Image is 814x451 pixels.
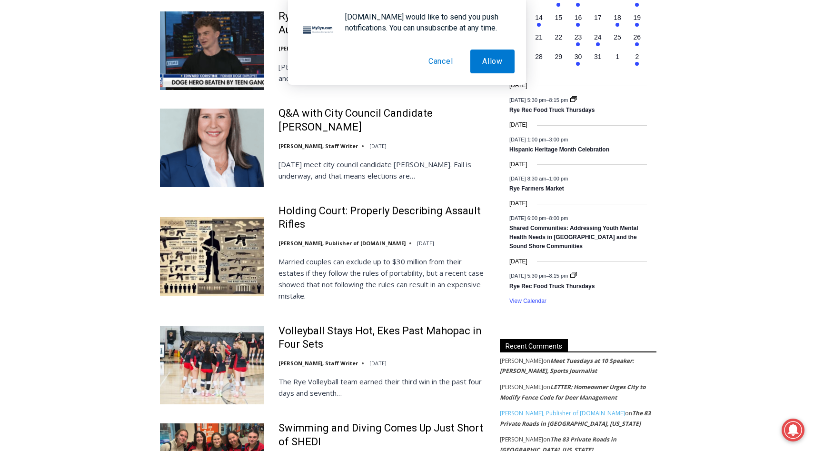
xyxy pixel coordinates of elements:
[549,136,568,142] span: 3:00 pm
[509,120,527,130] time: [DATE]
[369,360,387,367] time: [DATE]
[278,142,358,150] a: [PERSON_NAME], Staff Writer
[278,256,487,301] p: Married couples can exclude up to $30 million from their estates if they follow the rules of port...
[549,273,568,279] span: 8:15 pm
[500,339,568,352] span: Recent Comments
[160,217,264,295] img: Holding Court: Properly Describing Assault Rifles
[500,357,543,365] span: [PERSON_NAME]
[417,240,434,247] time: [DATE]
[509,97,546,102] span: [DATE] 5:30 pm
[278,107,487,134] a: Q&A with City Council Candidate [PERSON_NAME]
[549,176,568,181] span: 1:00 pm
[500,383,543,391] span: [PERSON_NAME]
[278,324,487,351] a: Volleyball Stays Hot, Ekes Past Mahopac in Four Sets
[338,11,515,33] div: [DOMAIN_NAME] would like to send you push notifications. You can unsubscribe at any time.
[509,136,568,142] time: –
[509,273,546,279] span: [DATE] 5:30 pm
[509,273,569,279] time: –
[509,225,638,251] a: Shared Communities: Addressing Youth Mental Health Needs in [GEOGRAPHIC_DATA] and the Sound Shore...
[509,215,568,220] time: –
[500,435,543,443] span: [PERSON_NAME]
[509,146,609,154] a: Hispanic Heritage Month Celebration
[509,257,527,266] time: [DATE]
[299,11,338,50] img: notification icon
[509,298,546,305] a: View Calendar
[509,176,546,181] span: [DATE] 8:30 am
[278,204,487,231] a: Holding Court: Properly Describing Assault Rifles
[278,360,358,367] a: [PERSON_NAME], Staff Writer
[509,97,569,102] time: –
[549,97,568,102] span: 8:15 pm
[417,50,465,73] button: Cancel
[500,409,625,417] a: [PERSON_NAME], Publisher of [DOMAIN_NAME]
[509,176,568,181] time: –
[509,215,546,220] span: [DATE] 6:00 pm
[509,136,546,142] span: [DATE] 1:00 pm
[509,107,595,114] a: Rye Rec Food Truck Thursdays
[500,383,645,401] a: LETTER: Homeowner Urges City to Modify Fence Code for Deer Management
[278,421,487,449] a: Swimming and Diving Comes Up Just Short of SHEDI
[500,382,656,402] footer: on
[160,109,264,187] img: Q&A with City Council Candidate Amy Kesavan
[509,283,595,291] a: Rye Rec Food Truck Thursdays
[369,142,387,150] time: [DATE]
[509,199,527,208] time: [DATE]
[160,326,264,404] img: Volleyball Stays Hot, Ekes Past Mahopac in Four Sets
[509,81,527,90] time: [DATE]
[500,357,634,375] a: Meet Tuesdays at 10 Speaker: [PERSON_NAME], Sports Journalist
[278,240,406,247] a: [PERSON_NAME], Publisher of [DOMAIN_NAME]
[278,376,487,399] p: The Rye Volleyball team earned their third win in the past four days and seventh…
[549,215,568,220] span: 8:00 pm
[500,356,656,376] footer: on
[500,409,651,428] a: The 83 Private Roads in [GEOGRAPHIC_DATA], [US_STATE]
[470,50,515,73] button: Allow
[500,408,656,429] footer: on
[509,160,527,169] time: [DATE]
[278,159,487,181] p: [DATE] meet city council candidate [PERSON_NAME]. Fall is underway, and that means elections are…
[509,185,564,193] a: Rye Farmers Market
